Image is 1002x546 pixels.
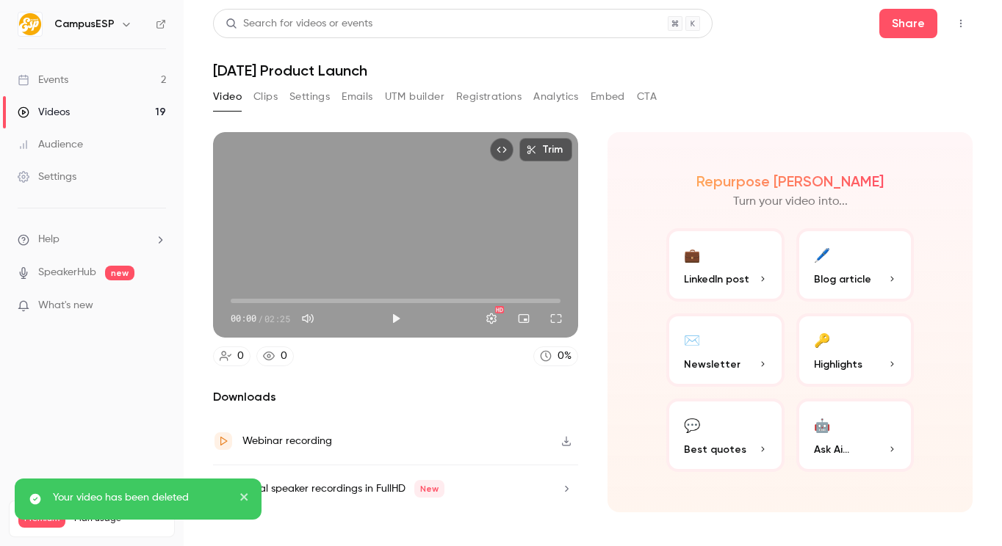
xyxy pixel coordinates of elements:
a: SpeakerHub [38,265,96,280]
button: Video [213,85,242,109]
button: close [239,490,250,508]
button: 🖊️Blog article [796,228,915,302]
a: 0 [213,346,250,366]
span: new [105,266,134,280]
button: Full screen [541,304,571,333]
div: Webinar recording [242,432,332,450]
span: LinkedIn post [684,272,749,287]
button: Emails [342,85,372,109]
span: New [414,480,444,498]
span: What's new [38,298,93,313]
button: 🔑Highlights [796,313,915,387]
h2: Downloads [213,388,578,406]
div: Search for videos or events [226,16,372,32]
li: help-dropdown-opener [18,232,166,247]
div: 🖊️ [814,243,830,266]
button: Clips [253,85,278,109]
button: Play [381,304,411,333]
span: 00:00 [231,312,256,325]
a: 0 [256,346,294,366]
h6: CampusESP [54,17,115,32]
button: Top Bar Actions [949,12,973,35]
button: ✉️Newsletter [666,313,785,387]
p: Your video has been deleted [53,490,229,505]
button: Share [879,9,937,38]
div: HD [495,306,504,313]
div: 00:00 [231,312,290,325]
h2: Repurpose [PERSON_NAME] [696,172,884,190]
button: Trim [519,138,572,161]
div: 0 [281,349,287,364]
div: Videos [18,105,70,120]
a: 0% [533,346,578,366]
h1: [DATE] Product Launch [213,62,973,79]
div: 🔑 [814,328,830,351]
button: Settings [477,304,506,333]
span: / [258,312,263,325]
span: Newsletter [684,357,740,372]
button: Embed [591,85,625,109]
div: 🤖 [814,413,830,436]
span: 02:25 [264,312,290,325]
button: Turn on miniplayer [509,304,538,333]
div: 0 % [558,349,572,364]
div: Settings [18,170,76,184]
div: 💬 [684,413,700,436]
span: Ask Ai... [814,442,849,457]
p: Turn your video into... [733,193,848,211]
span: Blog article [814,272,871,287]
button: CTA [637,85,657,109]
button: Embed video [490,138,513,161]
span: Help [38,232,60,247]
span: Highlights [814,357,862,372]
div: Events [18,73,68,87]
button: 💬Best quotes [666,398,785,472]
span: Best quotes [684,442,746,457]
img: CampusESP [18,12,42,36]
button: Analytics [533,85,579,109]
button: Mute [293,304,322,333]
button: Registrations [456,85,522,109]
div: 💼 [684,243,700,266]
div: ✉️ [684,328,700,351]
div: Audience [18,137,83,152]
button: 💼LinkedIn post [666,228,785,302]
button: Settings [289,85,330,109]
div: 0 [237,349,244,364]
div: Local speaker recordings in FullHD [242,480,444,498]
button: 🤖Ask Ai... [796,398,915,472]
button: UTM builder [385,85,444,109]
